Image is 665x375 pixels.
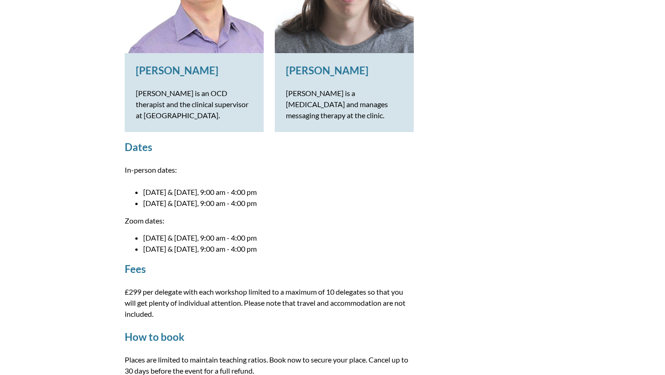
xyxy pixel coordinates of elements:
h3: [PERSON_NAME] [286,64,403,77]
p: [PERSON_NAME] is an OCD therapist and the clinical supervisor at [GEOGRAPHIC_DATA]. [136,88,253,121]
li: [DATE] & [DATE], 9:00 am - 4:00 pm [143,187,414,198]
h3: [PERSON_NAME] [136,64,253,77]
li: [DATE] & [DATE], 9:00 am - 4:00 pm [143,243,414,254]
li: [DATE] & [DATE], 9:00 am - 4:00 pm [143,232,414,243]
p: [PERSON_NAME] is a [MEDICAL_DATA] and manages messaging therapy at the clinic. [286,88,403,121]
h2: Fees [125,263,414,275]
li: [DATE] & [DATE], 9:00 am - 4:00 pm [143,198,414,209]
h2: How to book [125,331,414,343]
p: In-person dates: [125,164,414,175]
p: £299 per delegate with each workshop limited to a maximum of 10 delegates so that you will get pl... [125,286,414,320]
h2: Dates [125,141,414,153]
